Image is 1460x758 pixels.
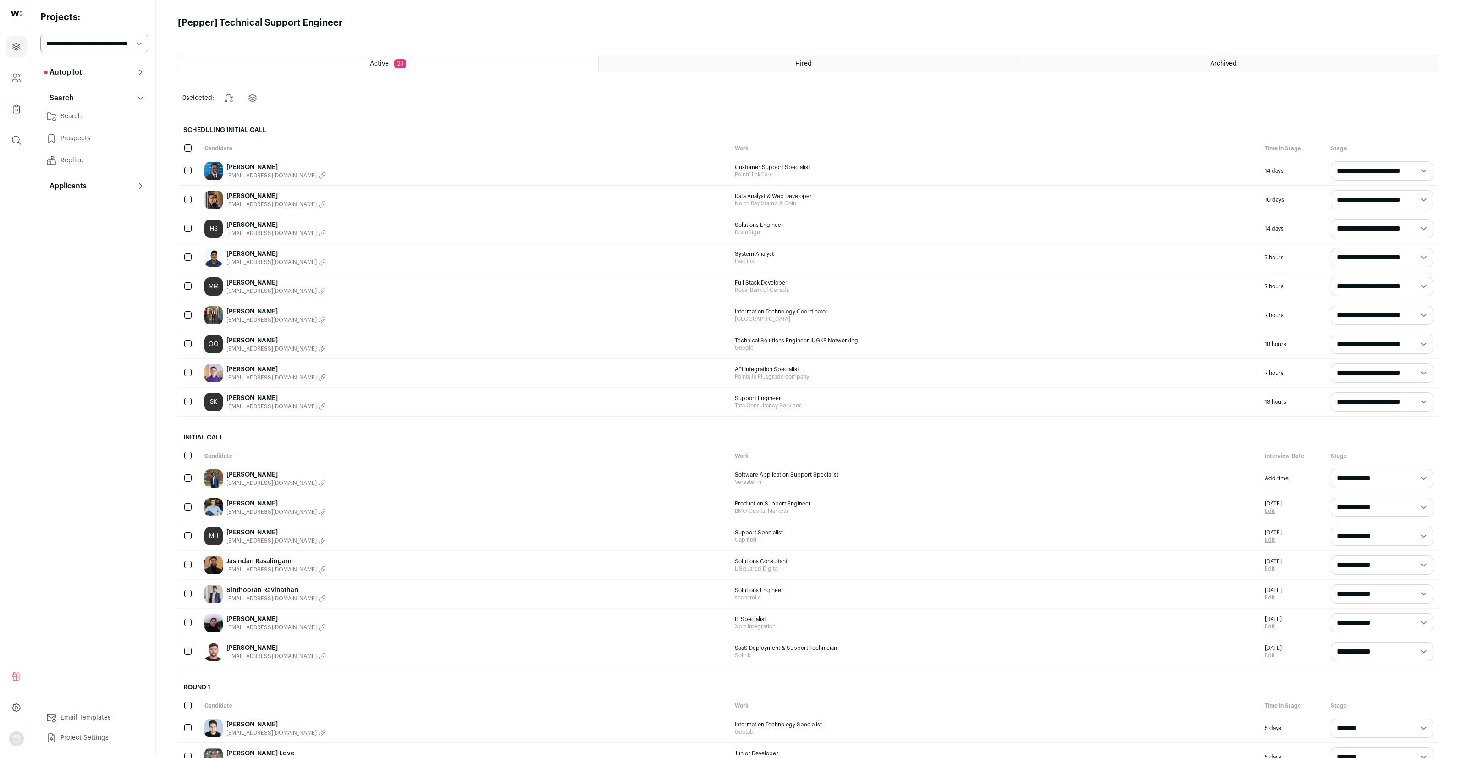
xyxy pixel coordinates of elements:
[226,316,326,324] button: [EMAIL_ADDRESS][DOMAIN_NAME]
[1260,157,1326,185] div: 14 days
[735,721,1256,728] span: Information Technology Specialist
[226,479,317,487] span: [EMAIL_ADDRESS][DOMAIN_NAME]
[40,709,148,727] a: Email Templates
[1260,186,1326,214] div: 10 days
[226,336,326,345] a: [PERSON_NAME]
[226,643,326,653] a: [PERSON_NAME]
[226,316,317,324] span: [EMAIL_ADDRESS][DOMAIN_NAME]
[204,527,223,545] a: MH
[44,67,82,78] p: Autopilot
[204,469,223,488] img: 37726d9d10fa6b09945aacb27ec9a3fe0a5051c47880cd21b5a67f37dd4fe7f6.jpg
[40,89,148,107] button: Search
[1260,388,1326,416] div: 18 hours
[204,306,223,324] img: 6ae0e303997d6358ab4dbc86d2aba3e58336fb89760e6a2b816a51c1fe20877e.jpg
[735,615,1256,623] span: IT Specialist
[11,11,22,16] img: wellfound-shorthand-0d5821cbd27db2630d0214b213865d53afaa358527fdda9d0ea32b1df1b89c2c.svg
[735,221,1256,229] span: Solutions Engineer
[226,201,317,208] span: [EMAIL_ADDRESS][DOMAIN_NAME]
[40,151,148,170] a: Replied
[735,478,1256,486] span: Versaterm
[1265,594,1282,601] a: Edit
[735,402,1256,409] span: Tata Consultancy Services
[40,729,148,747] a: Project Settings
[204,191,223,209] img: b56d921c66bd359601ead28d18e5d22458f9ae34536a262327548b851569d979.jpg
[1260,330,1326,358] div: 18 hours
[1260,214,1326,243] div: 14 days
[1265,507,1282,515] a: Edit
[6,67,27,89] a: Company and ATS Settings
[226,653,326,660] button: [EMAIL_ADDRESS][DOMAIN_NAME]
[226,365,326,374] a: [PERSON_NAME]
[226,230,317,237] span: [EMAIL_ADDRESS][DOMAIN_NAME]
[735,337,1256,344] span: Technical Solutions Engineer II, GKE Networking
[735,565,1256,572] span: L Squared Digital
[226,394,326,403] a: [PERSON_NAME]
[735,171,1256,178] span: PointClickCare
[226,566,317,573] span: [EMAIL_ADDRESS][DOMAIN_NAME]
[1265,565,1282,572] a: Edit
[1260,301,1326,330] div: 7 hours
[226,499,326,508] a: [PERSON_NAME]
[1265,623,1282,630] a: Edit
[226,537,326,544] button: [EMAIL_ADDRESS][DOMAIN_NAME]
[1260,359,1326,387] div: 7 hours
[1265,652,1282,659] a: Edit
[226,163,326,172] a: [PERSON_NAME]
[9,731,24,746] img: nopic.png
[226,258,326,266] button: [EMAIL_ADDRESS][DOMAIN_NAME]
[735,200,1256,207] span: North Bay Stamp & Coin
[226,403,317,410] span: [EMAIL_ADDRESS][DOMAIN_NAME]
[226,258,317,266] span: [EMAIL_ADDRESS][DOMAIN_NAME]
[226,729,317,736] span: [EMAIL_ADDRESS][DOMAIN_NAME]
[730,140,1261,157] div: Work
[735,536,1256,544] span: CapIntel
[204,162,223,180] img: 1e47d053bfa66a875b05c813c31ed26eb95396ae734f7f3e982b3c4a1b1a13d3.jpg
[44,181,87,192] p: Applicants
[735,652,1256,659] span: Solink
[735,587,1256,594] span: Solutions Engineer
[40,177,148,195] button: Applicants
[204,364,223,382] img: 1fb5e908fdd004bc78bc33802a66a1adc1ab13b9c85d0d0a8ddac5cd7c07146a.jpg
[226,230,326,237] button: [EMAIL_ADDRESS][DOMAIN_NAME]
[200,140,730,157] div: Candidate
[1265,536,1282,544] a: Edit
[226,624,317,631] span: [EMAIL_ADDRESS][DOMAIN_NAME]
[1260,714,1326,742] div: 5 days
[1326,698,1438,714] div: Stage
[226,374,317,381] span: [EMAIL_ADDRESS][DOMAIN_NAME]
[226,624,326,631] button: [EMAIL_ADDRESS][DOMAIN_NAME]
[1265,558,1282,565] span: [DATE]
[226,729,326,736] button: [EMAIL_ADDRESS][DOMAIN_NAME]
[226,595,326,602] button: [EMAIL_ADDRESS][DOMAIN_NAME]
[226,586,326,595] a: Sinthooran Ravinathan
[226,278,326,287] a: [PERSON_NAME]
[735,315,1256,323] span: [GEOGRAPHIC_DATA]
[1260,698,1326,714] div: Time in Stage
[226,470,326,479] a: [PERSON_NAME]
[44,93,74,104] p: Search
[204,498,223,516] img: f5c562ada07900bbfba070095802eb14de938c648a39f2768e216d6d9b7872c1.jpg
[40,107,148,126] a: Search
[1326,140,1438,157] div: Stage
[1265,475,1289,482] a: Add time
[735,594,1256,601] span: snapsmile
[226,749,326,758] a: [PERSON_NAME] Love
[204,335,223,353] div: OO
[204,277,223,296] a: MM
[204,643,223,661] img: 9702b08455355a0e6fd8862fd257d19a42fb87ae6762433b4a19c4697981616f.jpg
[735,258,1256,265] span: Eastlink
[1265,500,1282,507] span: [DATE]
[735,728,1256,736] span: Geotab
[1265,615,1282,623] span: [DATE]
[735,623,1256,630] span: Xprt Integration
[204,248,223,267] img: cc130a1fb37898ea5169390e28d833c13b9baefe9363cc58993a23c5757e22bb.jpg
[200,448,730,464] div: Candidate
[735,471,1256,478] span: Software Application Support Specialist
[226,172,317,179] span: [EMAIL_ADDRESS][DOMAIN_NAME]
[735,558,1256,565] span: Solutions Consultant
[40,129,148,148] a: Prospects
[204,585,223,603] img: fa95aca32fc0ae0abf9aaf48340d1971efd3fcb152f496778cb86192ca244752.jpg
[226,345,317,352] span: [EMAIL_ADDRESS][DOMAIN_NAME]
[394,59,406,68] span: 23
[735,192,1256,200] span: Data Analyst & Web Developer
